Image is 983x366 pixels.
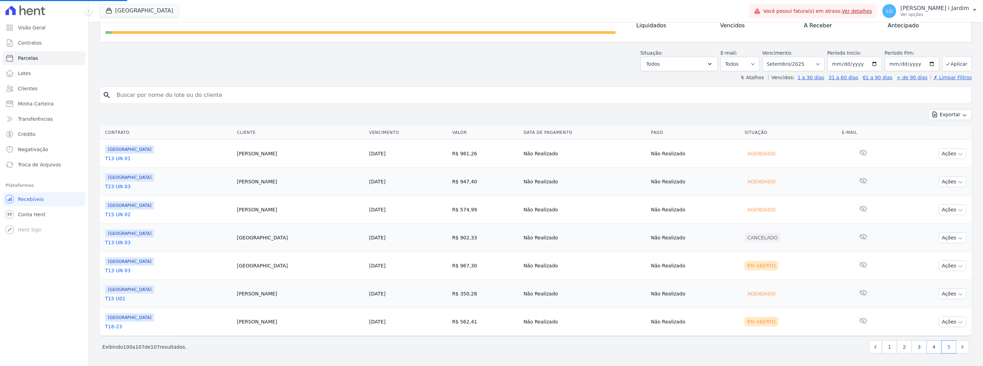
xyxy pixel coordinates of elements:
[648,126,742,140] th: Pago
[956,340,969,354] a: Next
[648,308,742,336] td: Não Realizado
[449,196,521,224] td: R$ 574,99
[105,155,232,162] a: T13 UN 01
[742,126,839,140] th: Situação
[135,344,144,350] span: 107
[105,145,154,154] span: [GEOGRAPHIC_DATA]
[3,82,85,95] a: Clientes
[449,126,521,140] th: Valor
[745,149,778,158] div: Agendado
[105,285,154,294] span: [GEOGRAPHIC_DATA]
[521,280,648,308] td: Não Realizado
[828,75,858,80] a: 31 a 60 dias
[234,308,367,336] td: [PERSON_NAME]
[18,211,45,218] span: Conta Hent
[897,75,928,80] a: + de 90 dias
[151,344,160,350] span: 107
[636,21,709,30] h4: Liquidados
[648,140,742,168] td: Não Realizado
[764,8,872,15] span: Você possui fatura(s) em atraso.
[18,161,61,168] span: Troca de Arquivos
[648,168,742,196] td: Não Realizado
[720,21,793,30] h4: Vencidos
[449,280,521,308] td: R$ 350,28
[234,280,367,308] td: [PERSON_NAME]
[3,127,85,141] a: Crédito
[882,340,897,354] a: 1
[942,56,972,71] button: Aplicar
[105,323,232,330] a: T16-23
[745,233,780,243] div: Cancelado
[234,140,367,168] td: [PERSON_NAME]
[521,308,648,336] td: Não Realizado
[102,344,187,350] p: Exibindo a de resultados.
[521,126,648,140] th: Data de Pagamento
[369,263,385,268] a: [DATE]
[3,208,85,221] a: Conta Hent
[646,60,660,68] span: Todos
[900,5,969,12] p: [PERSON_NAME] i Jardim
[105,239,232,246] a: T13 UN 03
[105,201,154,210] span: [GEOGRAPHIC_DATA]
[3,21,85,35] a: Visão Geral
[369,291,385,296] a: [DATE]
[648,196,742,224] td: Não Realizado
[648,224,742,252] td: Não Realizado
[100,126,234,140] th: Contrato
[3,192,85,206] a: Recebíveis
[18,100,54,107] span: Minha Carteira
[939,317,966,327] button: Ações
[18,146,48,153] span: Negativação
[366,126,449,140] th: Vencimento
[449,140,521,168] td: R$ 981,26
[3,97,85,111] a: Minha Carteira
[449,252,521,280] td: R$ 967,30
[521,168,648,196] td: Não Realizado
[18,116,53,122] span: Transferências
[449,224,521,252] td: R$ 902,33
[939,204,966,215] button: Ações
[369,235,385,240] a: [DATE]
[939,176,966,187] button: Ações
[3,36,85,50] a: Contratos
[928,109,972,120] button: Exportar
[105,173,154,182] span: [GEOGRAPHIC_DATA]
[930,75,972,80] a: ✗ Limpar Filtros
[369,151,385,156] a: [DATE]
[804,21,877,30] h4: A Receber
[745,261,778,271] div: Em Aberto
[521,140,648,168] td: Não Realizado
[745,205,778,214] div: Agendado
[869,340,882,354] a: Previous
[521,196,648,224] td: Não Realizado
[762,50,793,56] label: Vencimento:
[721,50,738,56] label: E-mail:
[768,75,795,80] label: Vencidos:
[18,85,37,92] span: Clientes
[842,8,872,14] a: Ver detalhes
[234,168,367,196] td: [PERSON_NAME]
[105,313,154,322] span: [GEOGRAPHIC_DATA]
[234,224,367,252] td: [GEOGRAPHIC_DATA]
[745,177,778,186] div: Agendado
[640,50,663,56] label: Situação:
[18,196,44,203] span: Recebíveis
[18,70,31,77] span: Lotes
[369,207,385,212] a: [DATE]
[912,340,927,354] a: 3
[369,179,385,184] a: [DATE]
[827,50,861,56] label: Período Inicío:
[234,126,367,140] th: Cliente
[100,4,179,17] button: [GEOGRAPHIC_DATA]
[234,196,367,224] td: [PERSON_NAME]
[648,280,742,308] td: Não Realizado
[105,257,154,266] span: [GEOGRAPHIC_DATA]
[939,232,966,243] button: Ações
[648,252,742,280] td: Não Realizado
[521,252,648,280] td: Não Realizado
[449,308,521,336] td: R$ 562,41
[449,168,521,196] td: R$ 947,40
[939,289,966,299] button: Ações
[3,143,85,156] a: Negativação
[640,57,718,71] button: Todos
